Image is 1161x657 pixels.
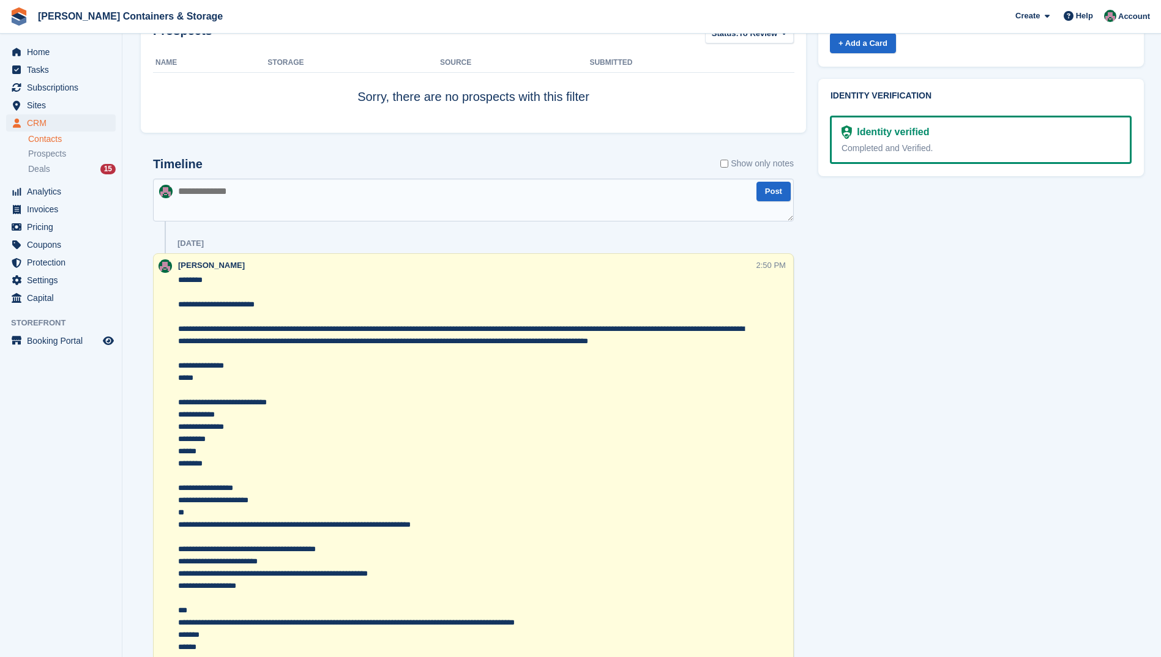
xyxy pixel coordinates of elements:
[6,236,116,253] a: menu
[6,97,116,114] a: menu
[11,317,122,329] span: Storefront
[177,239,204,248] div: [DATE]
[739,28,777,40] span: To Review
[27,183,100,200] span: Analytics
[27,332,100,349] span: Booking Portal
[10,7,28,26] img: stora-icon-8386f47178a22dfd0bd8f6a31ec36ba5ce8667c1dd55bd0f319d3a0aa187defe.svg
[6,332,116,349] a: menu
[153,53,267,73] th: Name
[27,79,100,96] span: Subscriptions
[6,289,116,306] a: menu
[1015,10,1040,22] span: Create
[159,259,172,273] img: Julia Marcham
[1076,10,1093,22] span: Help
[28,163,116,176] a: Deals 15
[842,142,1120,155] div: Completed and Verified.
[6,43,116,61] a: menu
[589,53,793,73] th: Submitted
[705,24,794,44] button: Status: To Review
[27,201,100,218] span: Invoices
[28,147,116,160] a: Prospects
[100,164,116,174] div: 15
[6,183,116,200] a: menu
[720,157,794,170] label: Show only notes
[6,61,116,78] a: menu
[6,79,116,96] a: menu
[159,185,173,198] img: Julia Marcham
[357,90,589,103] span: Sorry, there are no prospects with this filter
[842,125,852,139] img: Identity Verification Ready
[27,272,100,289] span: Settings
[756,259,786,271] div: 2:50 PM
[27,61,100,78] span: Tasks
[6,272,116,289] a: menu
[6,218,116,236] a: menu
[267,53,440,73] th: Storage
[28,163,50,175] span: Deals
[178,261,245,270] span: [PERSON_NAME]
[27,43,100,61] span: Home
[27,218,100,236] span: Pricing
[852,125,929,139] div: Identity verified
[830,33,896,53] a: + Add a Card
[756,182,791,202] button: Post
[28,133,116,145] a: Contacts
[28,148,66,160] span: Prospects
[720,157,728,170] input: Show only notes
[27,289,100,306] span: Capital
[6,114,116,132] a: menu
[712,28,739,40] span: Status:
[440,53,590,73] th: Source
[1118,10,1150,23] span: Account
[27,114,100,132] span: CRM
[1104,10,1116,22] img: Julia Marcham
[831,91,1132,101] h2: Identity verification
[6,201,116,218] a: menu
[6,254,116,271] a: menu
[27,254,100,271] span: Protection
[33,6,228,26] a: [PERSON_NAME] Containers & Storage
[27,97,100,114] span: Sites
[101,333,116,348] a: Preview store
[153,157,203,171] h2: Timeline
[153,24,212,46] h2: Prospects
[27,236,100,253] span: Coupons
